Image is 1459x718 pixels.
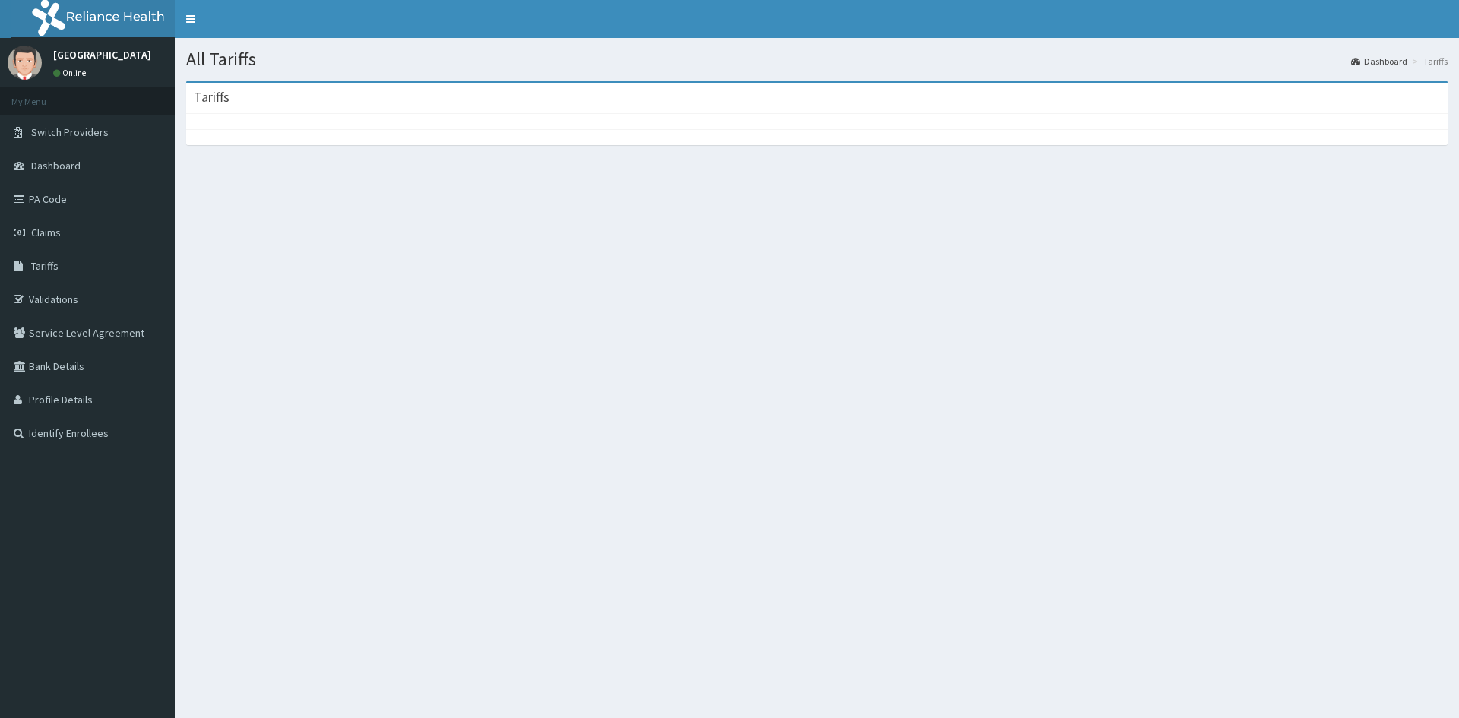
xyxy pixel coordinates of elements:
[1351,55,1407,68] a: Dashboard
[31,125,109,139] span: Switch Providers
[186,49,1448,69] h1: All Tariffs
[53,49,151,60] p: [GEOGRAPHIC_DATA]
[31,259,59,273] span: Tariffs
[194,90,229,104] h3: Tariffs
[53,68,90,78] a: Online
[8,46,42,80] img: User Image
[1409,55,1448,68] li: Tariffs
[31,159,81,172] span: Dashboard
[31,226,61,239] span: Claims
